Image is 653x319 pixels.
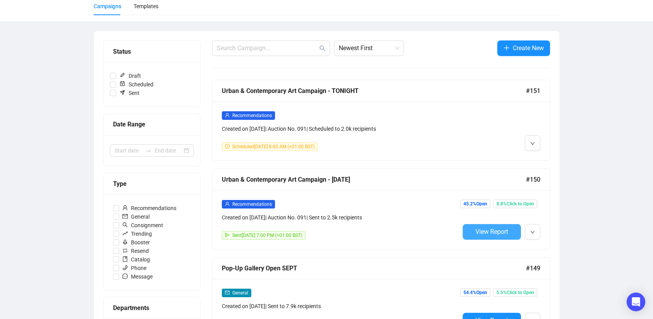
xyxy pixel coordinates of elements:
span: plus [503,45,510,51]
span: phone [122,265,128,270]
span: book [122,256,128,262]
span: Message [119,272,156,281]
div: Pop-Up Gallery Open SEPT [222,263,526,273]
div: Urban & Contemporary Art Campaign - TONIGHT [222,86,526,96]
span: message [122,273,128,279]
span: Phone [119,264,150,272]
span: Booster [119,238,153,247]
div: Date Range [113,119,191,129]
div: Status [113,47,191,56]
span: rise [122,231,128,236]
input: Start date [115,146,142,155]
span: #151 [526,86,540,96]
a: Urban & Contemporary Art Campaign - [DATE]#150userRecommendationsCreated on [DATE]| Auction No. 0... [212,168,550,249]
span: Sent [116,89,143,97]
span: Trending [119,230,155,238]
span: Catalog [119,255,153,264]
span: General [119,212,153,221]
span: Scheduled [116,80,157,89]
span: Recommendations [232,113,272,118]
span: search [122,222,128,228]
span: search [319,45,326,51]
span: Draft [116,72,144,80]
div: Created on [DATE] | Sent to 7.9k recipients [222,302,460,310]
span: down [530,230,535,235]
span: Resend [119,247,152,255]
div: Type [113,179,191,189]
div: Templates [134,2,158,11]
span: Newest First [339,41,399,56]
span: 45.2% Open [460,200,490,208]
span: clock-circle [225,144,230,149]
span: send [225,233,230,237]
div: Created on [DATE] | Auction No. 091 | Sent to 2.5k recipients [222,213,460,222]
span: Create New [513,43,544,53]
span: user [122,205,128,210]
span: Scheduled [DATE] 8:00 AM (+01:00 BST) [232,144,315,149]
span: swap-right [145,147,151,154]
span: View Report [475,228,508,235]
div: Campaigns [94,2,121,11]
span: 54.4% Open [460,288,490,297]
span: mail [122,214,128,219]
span: #149 [526,263,540,273]
span: Recommendations [232,202,272,207]
span: retweet [122,248,128,253]
span: user [225,202,230,206]
span: rocket [122,239,128,245]
button: View Report [463,224,521,240]
button: Create New [497,40,550,56]
div: Departments [113,303,191,313]
div: Created on [DATE] | Auction No. 091 | Scheduled to 2.0k recipients [222,124,460,133]
span: down [530,141,535,146]
span: 8.8% Click to Open [493,200,537,208]
a: Urban & Contemporary Art Campaign - TONIGHT#151userRecommendationsCreated on [DATE]| Auction No. ... [212,80,550,161]
span: 5.5% Click to Open [493,288,537,297]
span: Consignment [119,221,166,230]
span: to [145,147,151,154]
span: #150 [526,175,540,184]
span: Sent [DATE] 7:00 PM (+01:00 BST) [232,233,302,238]
div: Open Intercom Messenger [627,293,645,311]
input: End date [155,146,182,155]
span: General [232,290,248,296]
span: mail [225,290,230,295]
input: Search Campaign... [217,44,318,53]
span: Recommendations [119,204,179,212]
span: user [225,113,230,117]
div: Urban & Contemporary Art Campaign - [DATE] [222,175,526,184]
